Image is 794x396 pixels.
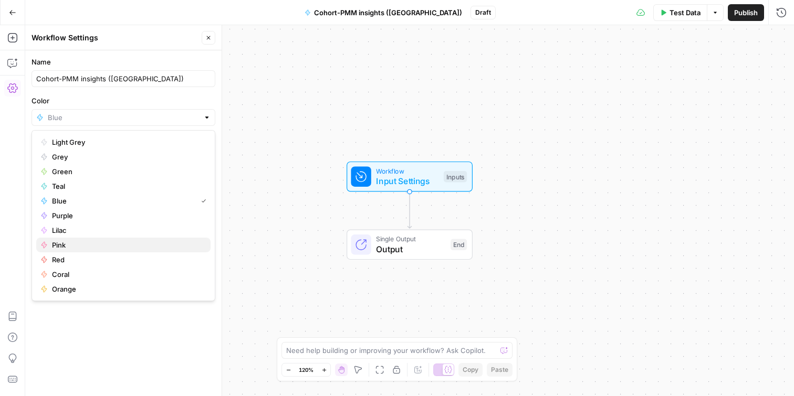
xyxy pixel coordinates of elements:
[52,284,202,294] span: Orange
[52,196,193,206] span: Blue
[653,4,707,21] button: Test Data
[376,166,438,176] span: Workflow
[670,7,701,18] span: Test Data
[312,230,507,260] div: Single OutputOutputEnd
[299,366,314,374] span: 120%
[52,166,202,177] span: Green
[376,234,445,244] span: Single Output
[487,363,513,377] button: Paste
[451,239,467,251] div: End
[52,240,202,250] span: Pink
[36,73,211,84] input: Untitled
[52,152,202,162] span: Grey
[52,181,202,191] span: Teal
[734,7,758,18] span: Publish
[728,4,764,21] button: Publish
[491,365,508,374] span: Paste
[32,33,198,43] div: Workflow Settings
[48,112,199,123] input: Blue
[52,137,202,147] span: Light Grey
[475,8,491,17] span: Draft
[376,175,438,187] span: Input Settings
[376,243,445,255] span: Output
[298,4,468,21] button: Cohort-PMM insights ([GEOGRAPHIC_DATA])
[52,254,202,265] span: Red
[458,363,483,377] button: Copy
[32,57,215,67] label: Name
[52,210,202,221] span: Purple
[463,365,478,374] span: Copy
[314,7,462,18] span: Cohort-PMM insights ([GEOGRAPHIC_DATA])
[52,269,202,280] span: Coral
[408,192,411,229] g: Edge from start to end
[32,95,215,106] label: Color
[444,171,467,183] div: Inputs
[312,162,507,192] div: WorkflowInput SettingsInputs
[52,225,202,236] span: Lilac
